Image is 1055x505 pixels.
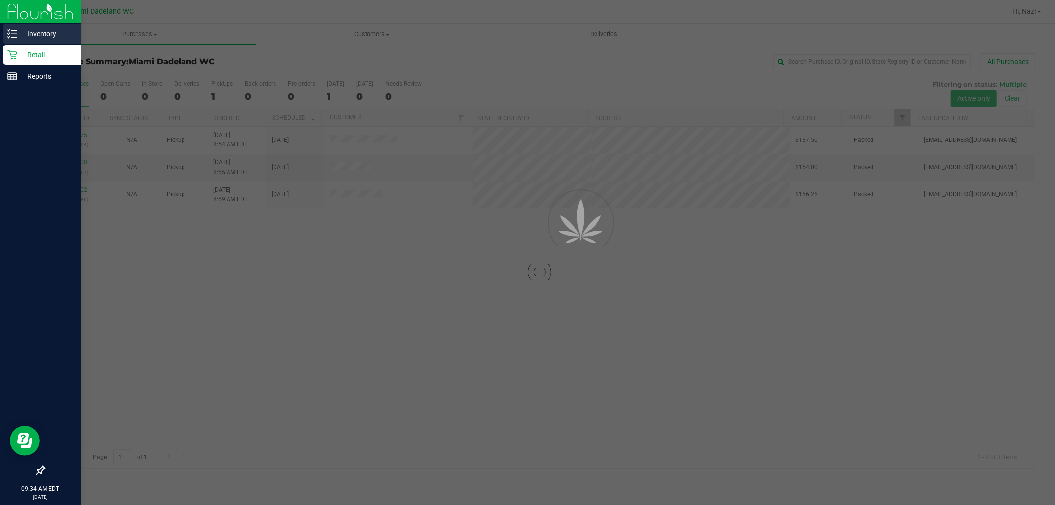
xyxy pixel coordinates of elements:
p: 09:34 AM EDT [4,484,77,493]
inline-svg: Reports [7,71,17,81]
inline-svg: Retail [7,50,17,60]
p: [DATE] [4,493,77,501]
p: Retail [17,49,77,61]
p: Reports [17,70,77,82]
iframe: Resource center [10,426,40,456]
p: Inventory [17,28,77,40]
inline-svg: Inventory [7,29,17,39]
